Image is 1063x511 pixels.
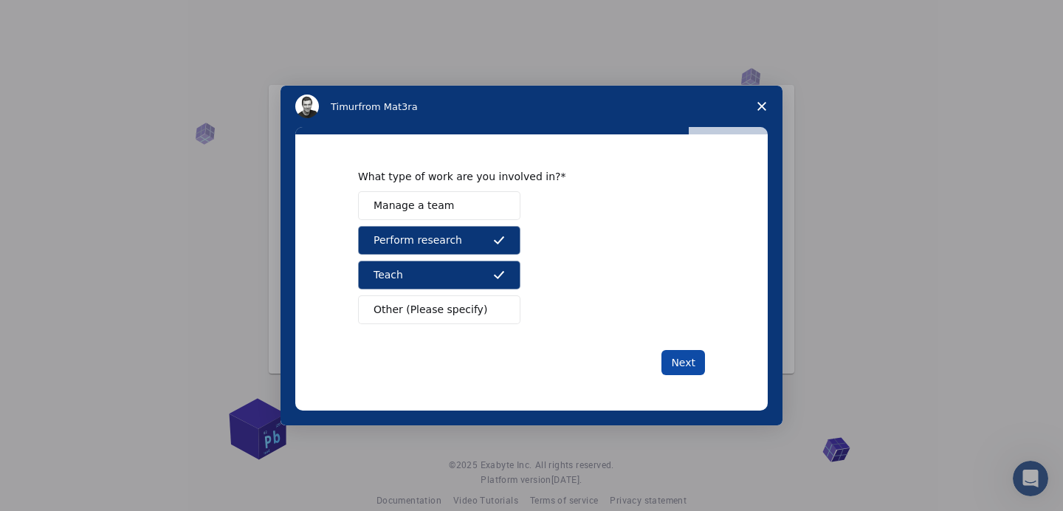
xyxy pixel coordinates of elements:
[358,261,520,289] button: Teach
[374,302,487,318] span: Other (Please specify)
[358,295,520,324] button: Other (Please specify)
[374,267,403,283] span: Teach
[661,350,705,375] button: Next
[295,95,319,118] img: Profile image for Timur
[31,10,84,24] span: Support
[374,233,462,248] span: Perform research
[358,191,520,220] button: Manage a team
[358,226,520,255] button: Perform research
[358,101,417,112] span: from Mat3ra
[331,101,358,112] span: Timur
[358,170,683,183] div: What type of work are you involved in?
[741,86,782,127] span: Close survey
[374,198,454,213] span: Manage a team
